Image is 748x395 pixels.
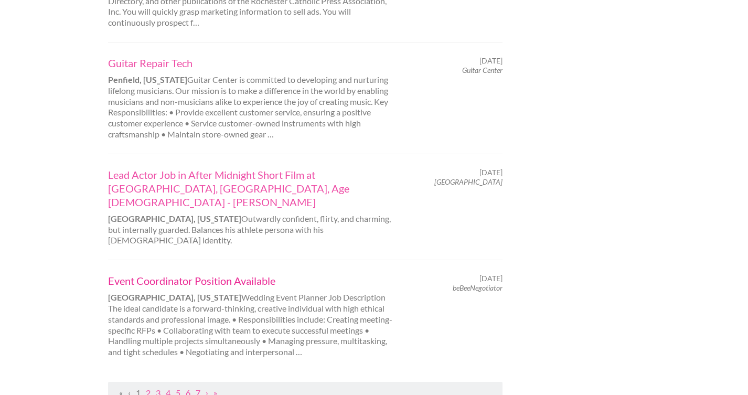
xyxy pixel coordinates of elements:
[99,274,409,358] div: Wedding Event Planner Job Description The ideal candidate is a forward-thinking, creative individ...
[99,168,409,246] div: Outwardly confident, flirty, and charming, but internally guarded. Balances his athlete persona w...
[453,283,503,292] em: beBeeNegotiator
[479,274,503,283] span: [DATE]
[108,168,400,209] a: Lead Actor Job in After Midnight Short Film at [GEOGRAPHIC_DATA], [GEOGRAPHIC_DATA], Age [DEMOGRA...
[99,56,409,140] div: Guitar Center is committed to developing and nurturing lifelong musicians. Our mission is to make...
[108,292,241,302] strong: [GEOGRAPHIC_DATA], [US_STATE]
[462,66,503,74] em: Guitar Center
[108,213,241,223] strong: [GEOGRAPHIC_DATA], [US_STATE]
[479,168,503,177] span: [DATE]
[108,74,187,84] strong: Penfield, [US_STATE]
[108,274,400,287] a: Event Coordinator Position Available
[434,177,503,186] em: [GEOGRAPHIC_DATA]
[108,56,400,70] a: Guitar Repair Tech
[479,56,503,66] span: [DATE]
